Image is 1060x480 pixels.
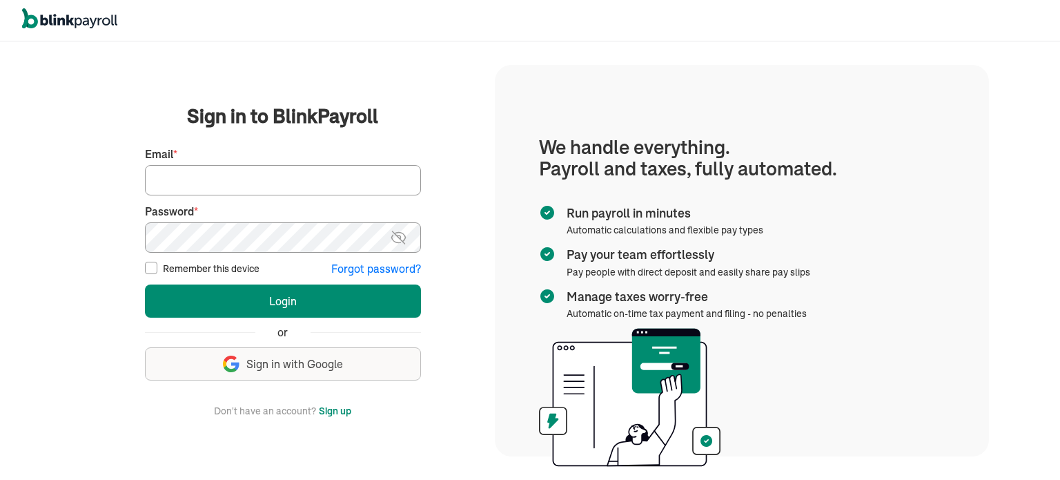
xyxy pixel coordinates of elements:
span: Pay your team effortlessly [567,246,805,264]
img: checkmark [539,204,556,221]
button: Sign in with Google [145,347,421,381]
span: or [277,325,288,340]
span: Automatic on-time tax payment and filing - no penalties [567,307,807,320]
span: Sign in to BlinkPayroll [187,102,378,130]
span: Don't have an account? [214,403,316,419]
img: checkmark [539,288,556,305]
img: google [223,356,239,372]
span: Manage taxes worry-free [567,288,801,306]
img: checkmark [539,246,556,262]
button: Sign up [319,403,351,419]
button: Forgot password? [331,261,421,277]
button: Login [145,285,421,318]
label: Remember this device [163,262,259,276]
span: Automatic calculations and flexible pay types [567,224,763,236]
h1: We handle everything. Payroll and taxes, fully automated. [539,137,945,180]
span: Pay people with direct deposit and easily share pay slips [567,266,810,278]
span: Sign in with Google [246,356,343,372]
label: Password [145,204,421,220]
img: eye [390,229,407,246]
label: Email [145,146,421,162]
input: Your email address [145,165,421,195]
img: logo [22,8,117,29]
span: Run payroll in minutes [567,204,758,222]
img: illustration [539,328,720,467]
